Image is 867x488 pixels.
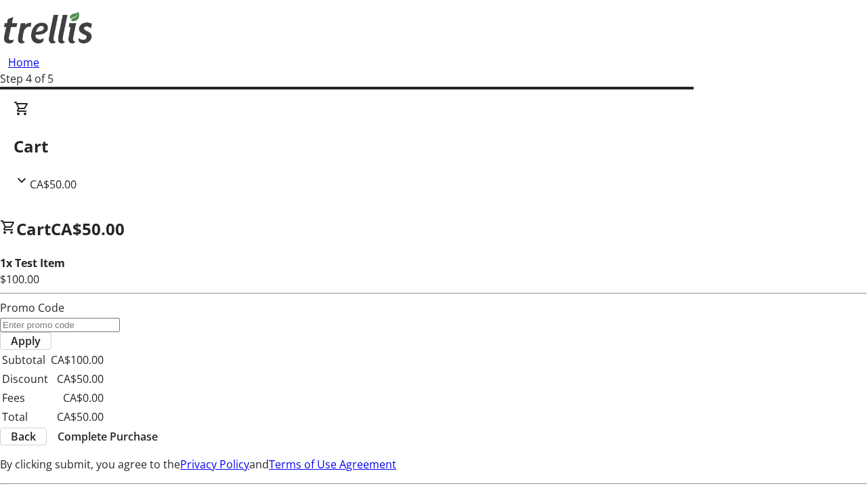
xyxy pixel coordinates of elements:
[11,333,41,349] span: Apply
[1,389,49,407] td: Fees
[1,370,49,388] td: Discount
[30,177,77,192] span: CA$50.00
[14,134,853,159] h2: Cart
[11,428,36,445] span: Back
[50,351,104,369] td: CA$100.00
[16,218,51,240] span: Cart
[1,408,49,426] td: Total
[51,218,125,240] span: CA$50.00
[180,457,249,472] a: Privacy Policy
[1,351,49,369] td: Subtotal
[50,408,104,426] td: CA$50.00
[50,389,104,407] td: CA$0.00
[269,457,396,472] a: Terms of Use Agreement
[14,100,853,192] div: CartCA$50.00
[58,428,158,445] span: Complete Purchase
[50,370,104,388] td: CA$50.00
[47,428,169,445] button: Complete Purchase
